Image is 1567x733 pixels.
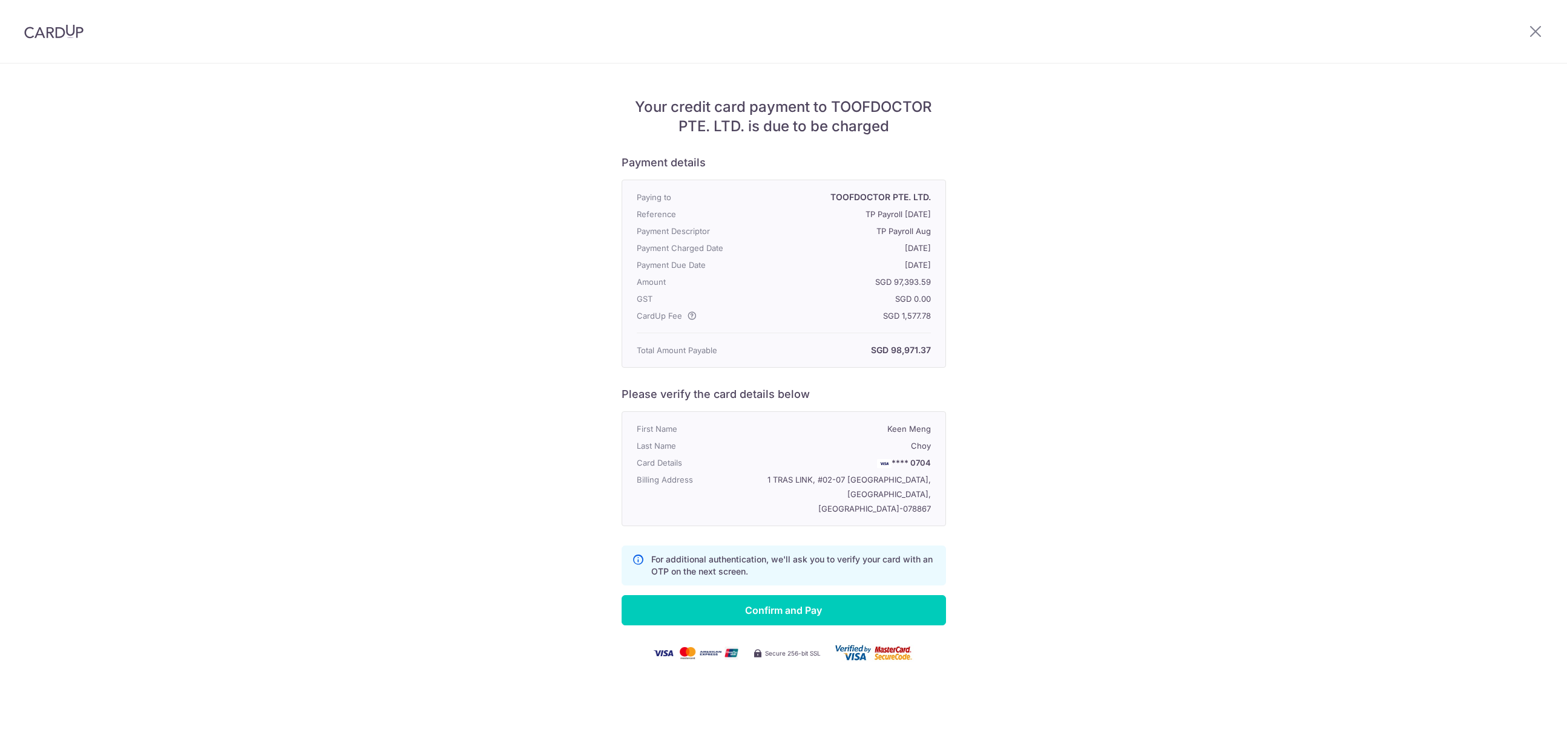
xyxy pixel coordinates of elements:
p: [DATE] [754,241,931,255]
input: Confirm and Pay [622,595,946,625]
p: [DATE] [754,258,931,272]
p: SGD 98,971.37 [754,343,931,357]
p: SGD 97,393.59 [754,275,931,289]
img: visa-mc-amex-unionpay-34850ac9868a6d5de2caf4e02a0bbe60382aa94c6170d4c8a8a06feceedd426a.png [654,647,738,660]
p: Payment Due Date [637,258,754,272]
p: SGD 0.00 [754,292,931,306]
p: Last Name [637,438,754,453]
p: Payment Charged Date [637,241,754,255]
p: Card Details [637,455,754,470]
p: 1 TRAS LINK, #02-07 [GEOGRAPHIC_DATA], [GEOGRAPHIC_DATA], [GEOGRAPHIC_DATA]-078867 [754,472,931,516]
p: Billing Address [637,472,754,516]
p: TOOFDOCTOR PTE. LTD. [754,190,931,204]
p: First Name [637,422,754,436]
span: CardUp Fee [637,308,682,323]
p: Reference [637,207,754,221]
h6: Payment details [622,155,946,170]
p: SGD 1,577.78 [754,308,931,323]
p: Paying to [637,190,754,204]
img: CardUp [24,24,84,39]
img: user_card-c562eb6b5b8b8ec84dccdc07e9bd522830960ef8db174c7131827c7f1303a312.png [835,645,914,662]
p: Payment Descriptor [637,224,754,238]
h5: Your credit card payment to TOOFDOCTOR PTE. LTD. is due to be charged [622,97,946,136]
h6: Please verify the card details below [622,387,946,402]
span: Secure 256-bit SSL [765,648,821,658]
p: Choy [754,438,931,453]
p: GST [637,292,754,306]
p: Total Amount Payable [637,343,754,357]
p: For additional authentication, we'll ask you to verify your card with an OTP on the next screen. [651,553,936,578]
p: TP Payroll [DATE] [754,207,931,221]
p: Amount [637,275,754,289]
img: VISA [877,459,892,467]
p: TP Payroll Aug [754,224,931,238]
p: Keen Meng [754,422,931,436]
